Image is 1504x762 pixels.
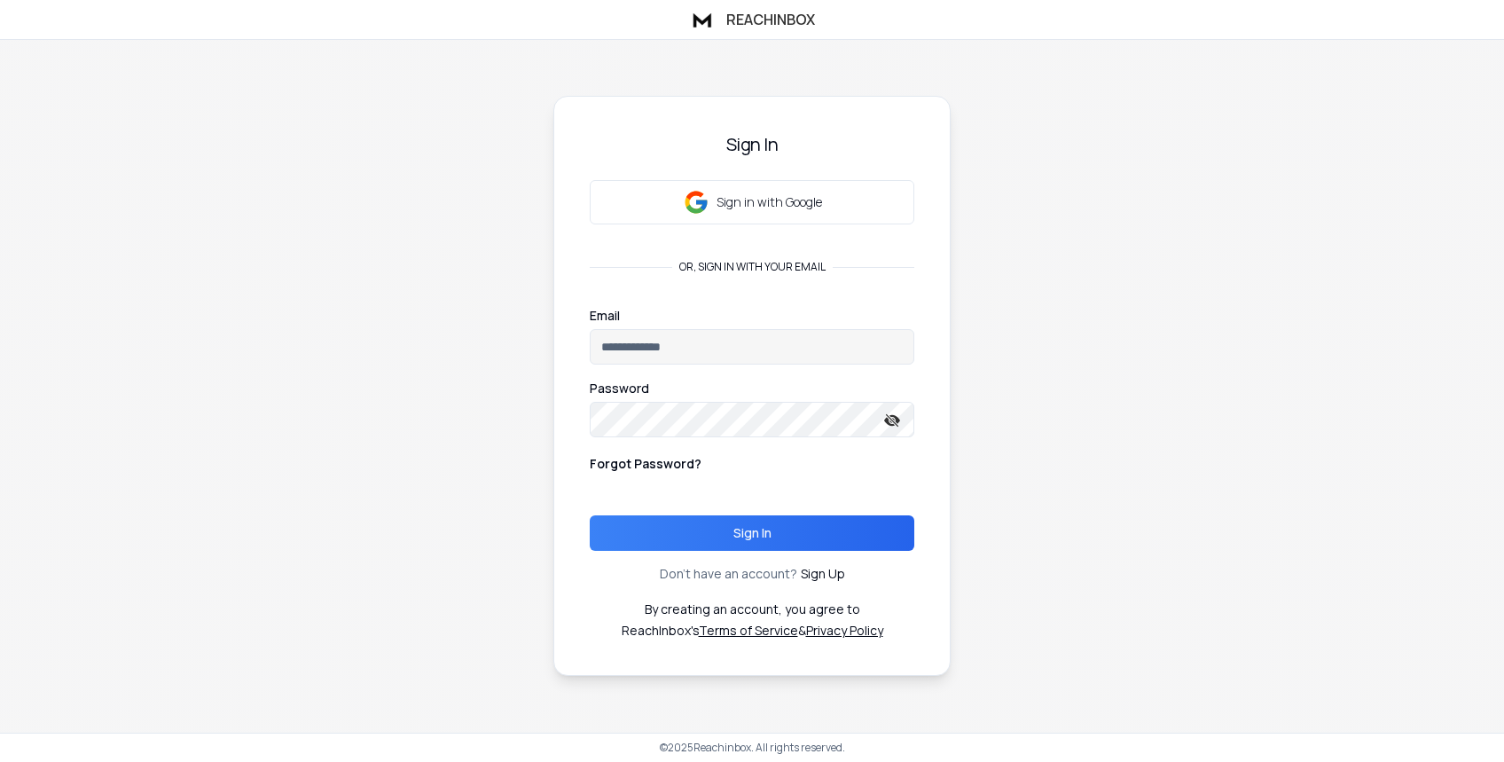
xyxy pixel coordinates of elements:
button: Sign In [590,515,914,551]
a: Privacy Policy [806,622,883,639]
label: Email [590,310,620,322]
a: Terms of Service [699,622,798,639]
img: logo [689,7,716,32]
p: By creating an account, you agree to [645,601,860,618]
p: Forgot Password? [590,455,701,473]
a: Sign Up [801,565,845,583]
p: or, sign in with your email [672,260,833,274]
h1: ReachInbox [726,9,815,30]
p: Don't have an account? [660,565,797,583]
a: ReachInbox [689,7,815,32]
button: Sign in with Google [590,180,914,224]
p: © 2025 Reachinbox. All rights reserved. [660,741,845,755]
p: Sign in with Google [717,193,822,211]
p: ReachInbox's & [622,622,883,640]
h3: Sign In [590,132,914,157]
label: Password [590,382,649,395]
